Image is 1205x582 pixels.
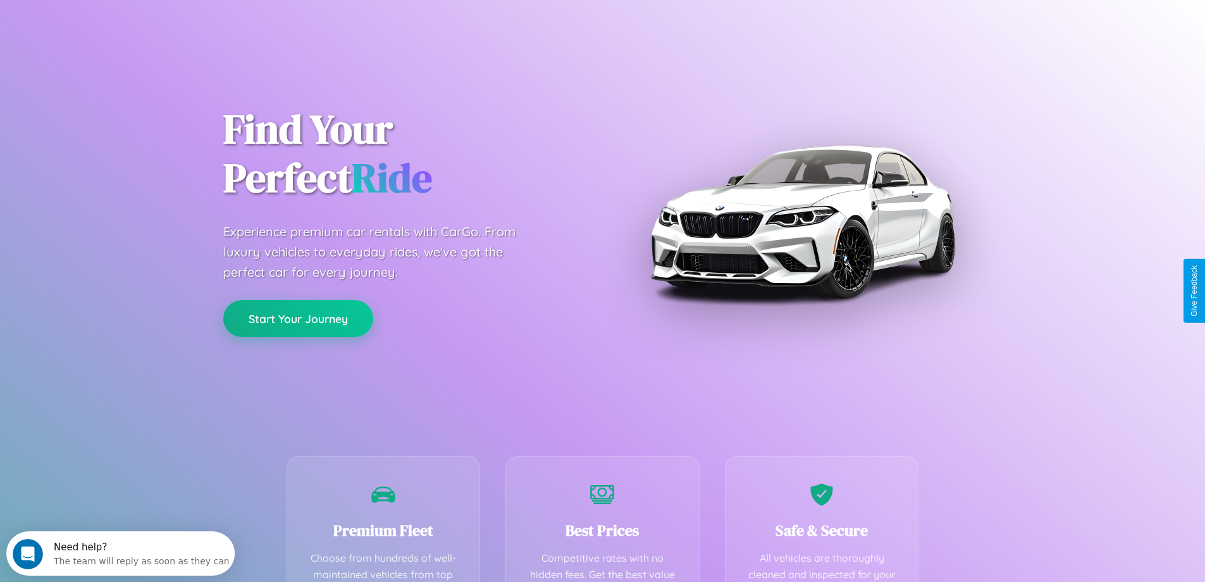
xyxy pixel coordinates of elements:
div: Open Intercom Messenger [5,5,235,40]
span: Ride [352,150,432,205]
div: Give Feedback [1190,265,1199,317]
h3: Safe & Secure [745,520,899,541]
iframe: Intercom live chat discovery launcher [6,531,235,576]
p: Experience premium car rentals with CarGo. From luxury vehicles to everyday rides, we've got the ... [223,222,540,282]
button: Start Your Journey [223,300,373,337]
h3: Premium Fleet [306,520,461,541]
h1: Find Your Perfect [223,105,584,203]
div: Need help? [47,11,223,21]
iframe: Intercom live chat [13,539,43,569]
img: Premium BMW car rental vehicle [644,63,960,380]
div: The team will reply as soon as they can [47,21,223,34]
h3: Best Prices [525,520,680,541]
